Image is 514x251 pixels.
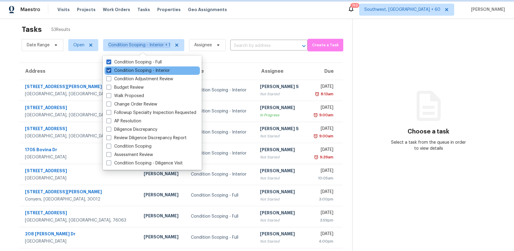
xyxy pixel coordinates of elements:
div: [PERSON_NAME] S [260,126,302,133]
label: Condition Scoping - Interior [106,68,170,74]
label: Condition Scoping - Full [106,59,162,65]
div: Condition Scoping - Interior [191,171,250,177]
div: [GEOGRAPHIC_DATA] [25,154,134,160]
label: Walk Proposed [106,93,144,99]
div: Condition Scoping - Full [191,234,250,240]
span: Work Orders [103,7,130,13]
div: 4:00pm [311,238,334,244]
div: 1705 Bovina Dr [25,147,134,154]
div: [STREET_ADDRESS] [25,126,134,133]
label: Change Order Review [106,101,157,107]
div: 8:13am [320,91,333,97]
div: Condition Scoping - Interior [191,108,250,114]
span: Maestro [20,7,40,13]
div: [STREET_ADDRESS][PERSON_NAME] [25,189,134,196]
div: [PERSON_NAME] [260,105,302,112]
div: Not Started [260,217,302,223]
div: [PERSON_NAME] [260,168,302,175]
span: [PERSON_NAME] [469,7,505,13]
th: Type [186,63,255,80]
div: Not Started [260,154,302,160]
h2: Tasks [22,26,42,32]
div: [STREET_ADDRESS] [25,105,134,112]
div: [DATE] [311,147,334,154]
div: 9:00am [318,133,333,139]
div: 208 [PERSON_NAME] Dr [25,231,134,238]
span: Condition Scoping - Interior + 1 [108,42,170,48]
th: Address [19,63,139,80]
div: Not Started [260,133,302,139]
span: Properties [157,7,181,13]
div: [GEOGRAPHIC_DATA], [GEOGRAPHIC_DATA], 76063 [25,217,134,223]
button: Open [300,42,308,50]
span: Tasks [137,8,150,12]
div: [PERSON_NAME] [260,210,302,217]
th: Due [307,63,343,80]
label: Followup Specialty Inspection Requested [106,110,196,116]
div: [STREET_ADDRESS] [25,210,134,217]
div: Condition Scoping - Interior [191,150,250,156]
div: [DATE] [311,210,334,217]
label: Condition Scoping - Diligence Visit [106,160,183,166]
div: 10:05am [311,175,334,181]
div: Not Started [260,91,302,97]
div: 9:39am [319,154,333,160]
span: Geo Assignments [188,7,227,13]
span: Southwest, [GEOGRAPHIC_DATA] + 60 [364,7,440,13]
div: [PERSON_NAME] [260,231,302,238]
span: Visits [57,7,70,13]
div: [DATE] [311,126,334,133]
div: [PERSON_NAME] [144,171,181,178]
div: In Progress [260,112,302,118]
span: Date Range [27,42,50,48]
span: Projects [77,7,96,13]
div: Not Started [260,196,302,202]
div: [PERSON_NAME] [144,213,181,220]
h3: Choose a task [408,129,449,135]
div: [PERSON_NAME] [144,192,181,199]
label: Assessment Review [106,152,153,158]
div: [DATE] [311,84,334,91]
div: [STREET_ADDRESS][PERSON_NAME] [25,84,134,91]
div: Condition Scoping - Full [191,213,250,219]
img: Overdue Alarm Icon [314,154,319,160]
label: Condition Scoping [106,143,151,149]
label: Diligence Discrepancy [106,127,157,133]
label: Review Diligence Discrepancy Report [106,135,187,141]
div: Not Started [260,175,302,181]
span: 53 Results [51,27,70,33]
div: [GEOGRAPHIC_DATA] [25,238,134,244]
div: [GEOGRAPHIC_DATA], [GEOGRAPHIC_DATA], 27525 [25,133,134,139]
div: [PERSON_NAME] S [260,84,302,91]
div: Condition Scoping - Interior [191,129,250,135]
div: [DATE] [311,231,334,238]
label: Condition Adjustment Review [106,76,173,82]
div: [STREET_ADDRESS] [25,168,134,175]
div: [PERSON_NAME] [260,189,302,196]
div: Conyers, [GEOGRAPHIC_DATA], 30012 [25,196,134,202]
img: Overdue Alarm Icon [313,112,318,118]
div: Condition Scoping - Full [191,192,250,198]
th: Assignee [255,63,307,80]
div: 9:00am [318,112,333,118]
div: [DATE] [311,168,334,175]
div: [GEOGRAPHIC_DATA], [GEOGRAPHIC_DATA], 45040 [25,112,134,118]
img: Overdue Alarm Icon [315,91,320,97]
img: Overdue Alarm Icon [313,133,318,139]
div: [GEOGRAPHIC_DATA] [25,175,134,181]
label: AP Resolution [106,118,141,124]
input: Search by address [230,41,291,51]
div: 3:59pm [311,217,334,223]
span: Create a Task [311,42,341,49]
div: Not Started [260,238,302,244]
div: [PERSON_NAME] [144,234,181,241]
div: [PERSON_NAME] [260,147,302,154]
span: Assignee [194,42,212,48]
label: Budget Review [106,84,144,90]
div: 3:00pm [311,196,334,202]
span: Open [73,42,84,48]
div: 749 [352,2,358,8]
button: Create a Task [307,39,344,51]
div: [DATE] [311,105,334,112]
div: [DATE] [311,189,334,196]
